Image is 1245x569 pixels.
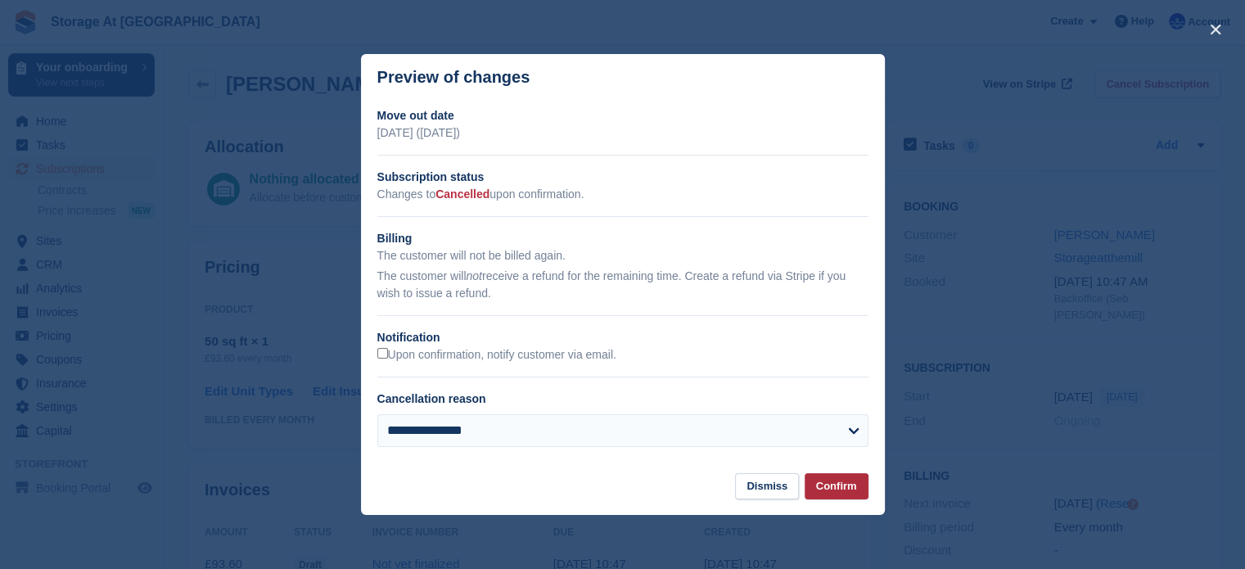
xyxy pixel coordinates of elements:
input: Upon confirmation, notify customer via email. [377,348,388,359]
p: The customer will not be billed again. [377,247,868,264]
h2: Billing [377,230,868,247]
h2: Move out date [377,107,868,124]
button: Confirm [805,473,868,500]
h2: Notification [377,329,868,346]
p: The customer will receive a refund for the remaining time. Create a refund via Stripe if you wish... [377,268,868,302]
h2: Subscription status [377,169,868,186]
button: Dismiss [735,473,799,500]
label: Upon confirmation, notify customer via email. [377,348,616,363]
span: Cancelled [435,187,489,201]
p: Changes to upon confirmation. [377,186,868,203]
label: Cancellation reason [377,392,486,405]
p: [DATE] ([DATE]) [377,124,868,142]
p: Preview of changes [377,68,530,87]
button: close [1202,16,1229,43]
em: not [466,269,481,282]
